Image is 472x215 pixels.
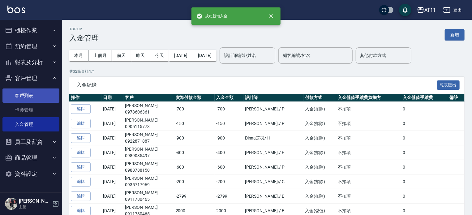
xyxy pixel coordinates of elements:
[2,38,59,54] button: 預約管理
[2,150,59,166] button: 商品管理
[336,131,401,145] td: 不扣項
[264,9,278,23] button: close
[131,50,150,61] button: 昨天
[336,189,401,204] td: 不扣項
[123,160,174,174] td: [PERSON_NAME]
[5,198,17,210] img: Person
[125,167,172,174] p: 0988788150
[401,131,448,145] td: 0
[123,102,174,116] td: [PERSON_NAME]
[123,174,174,189] td: [PERSON_NAME]
[196,13,227,19] span: 成功新增入金
[101,116,123,131] td: [DATE]
[243,160,303,174] td: [PERSON_NAME]. / P
[125,123,172,130] p: 0905115773
[123,131,174,145] td: [PERSON_NAME]
[336,102,401,116] td: 不扣項
[71,177,91,187] button: 編輯
[401,94,448,102] th: 入金儲值手續費
[174,116,215,131] td: -150
[69,27,99,31] h2: Top Up
[336,160,401,174] td: 不扣項
[215,189,243,204] td: -2799
[401,174,448,189] td: 0
[303,145,336,160] td: 入金(扣除)
[101,94,123,102] th: 日期
[2,54,59,70] button: 報表及分析
[101,189,123,204] td: [DATE]
[2,70,59,86] button: 客戶管理
[414,4,438,16] button: AT11
[101,131,123,145] td: [DATE]
[441,4,465,16] button: 登出
[71,133,91,143] button: 編輯
[2,166,59,182] button: 資料設定
[69,94,101,102] th: 操作
[401,102,448,116] td: 0
[77,82,437,88] span: 入金紀錄
[336,94,401,102] th: 入金儲值手續費負擔方
[303,131,336,145] td: 入金(扣除)
[303,189,336,204] td: 入金(扣除)
[215,116,243,131] td: -150
[71,148,91,157] button: 編輯
[7,6,25,13] img: Logo
[401,160,448,174] td: 0
[125,182,172,188] p: 0935717969
[336,174,401,189] td: 不扣項
[125,196,172,203] p: 0911780465
[401,116,448,131] td: 0
[101,174,123,189] td: [DATE]
[448,94,465,102] th: 備註
[2,103,59,117] a: 卡券管理
[123,94,174,102] th: 客戶
[215,160,243,174] td: -600
[174,102,215,116] td: -700
[437,82,460,88] a: 報表匯出
[243,116,303,131] td: [PERSON_NAME]. / P
[71,104,91,114] button: 編輯
[243,94,303,102] th: 設計師
[424,6,436,14] div: AT11
[243,131,303,145] td: Dinna芝羽 / H
[125,153,172,159] p: 0989035497
[445,29,465,41] button: 新增
[303,94,336,102] th: 付款方式
[336,116,401,131] td: 不扣項
[123,145,174,160] td: [PERSON_NAME]
[399,4,411,16] button: save
[303,174,336,189] td: 入金(扣除)
[215,102,243,116] td: -700
[174,94,215,102] th: 實際付款金額
[215,145,243,160] td: -400
[125,109,172,115] p: 0978606361
[101,160,123,174] td: [DATE]
[2,22,59,38] button: 櫃檯作業
[150,50,169,61] button: 今天
[437,80,460,90] button: 報表匯出
[19,198,50,204] h5: [PERSON_NAME].
[174,131,215,145] td: -900
[112,50,131,61] button: 前天
[193,50,217,61] button: [DATE]
[215,131,243,145] td: -900
[123,189,174,204] td: [PERSON_NAME]
[2,134,59,150] button: 員工及薪資
[2,117,59,131] a: 入金管理
[401,145,448,160] td: 0
[19,204,50,210] p: 主管
[71,162,91,172] button: 編輯
[174,160,215,174] td: -600
[88,50,112,61] button: 上個月
[101,102,123,116] td: [DATE]
[123,116,174,131] td: [PERSON_NAME]
[401,189,448,204] td: 0
[174,189,215,204] td: -2799
[303,116,336,131] td: 入金(扣除)
[243,102,303,116] td: [PERSON_NAME]. / P
[71,119,91,128] button: 編輯
[303,160,336,174] td: 入金(扣除)
[174,174,215,189] td: -200
[243,174,303,189] td: [PERSON_NAME]/ / C
[125,138,172,144] p: 0922871887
